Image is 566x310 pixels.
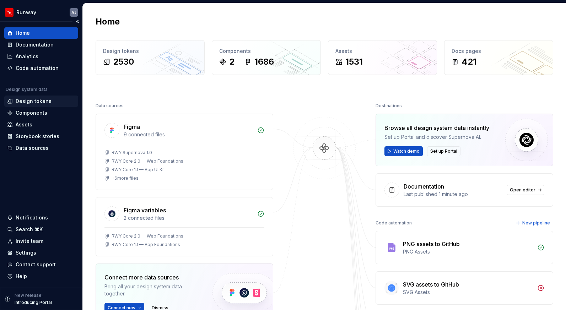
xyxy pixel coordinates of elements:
[96,197,273,256] a: Figma variables2 connected filesRWY Core 2.0 — Web FoundationsRWY Core 1.1 — App Foundations
[112,233,183,239] div: RWY Core 2.0 — Web Foundations
[212,40,321,75] a: Components21686
[513,218,553,228] button: New pipeline
[124,131,253,138] div: 9 connected files
[4,235,78,247] a: Invite team
[4,131,78,142] a: Storybook stories
[4,96,78,107] a: Design tokens
[15,293,43,298] p: New release!
[124,206,166,214] div: Figma variables
[1,5,81,20] button: RunwayAJ
[522,220,550,226] span: New pipeline
[376,101,402,111] div: Destinations
[16,145,49,152] div: Data sources
[16,214,48,221] div: Notifications
[96,101,124,111] div: Data sources
[16,238,43,245] div: Invite team
[112,158,183,164] div: RWY Core 2.0 — Web Foundations
[16,226,43,233] div: Search ⌘K
[96,16,120,27] h2: Home
[444,40,553,75] a: Docs pages421
[104,283,200,297] div: Bring all your design system data together.
[376,218,412,228] div: Code automation
[335,48,430,55] div: Assets
[112,242,180,248] div: RWY Core 1.1 — App Foundations
[384,146,423,156] button: Watch demo
[403,240,460,248] div: PNG assets to GitHub
[4,212,78,223] button: Notifications
[112,167,165,173] div: RWY Core 1.1 — App UI Kit
[430,148,457,154] span: Set up Portal
[16,273,27,280] div: Help
[16,109,47,116] div: Components
[4,247,78,259] a: Settings
[16,65,59,72] div: Code automation
[427,146,460,156] button: Set up Portal
[4,119,78,130] a: Assets
[16,121,32,128] div: Assets
[96,40,205,75] a: Design tokens2530
[403,289,533,296] div: SVG Assets
[6,87,48,92] div: Design system data
[16,53,38,60] div: Analytics
[403,280,459,289] div: SVG assets to GitHub
[4,271,78,282] button: Help
[124,123,140,131] div: Figma
[384,124,489,132] div: Browse all design system data instantly
[5,8,14,17] img: 6b187050-a3ed-48aa-8485-808e17fcee26.png
[16,261,56,268] div: Contact support
[4,27,78,39] a: Home
[4,62,78,74] a: Code automation
[4,142,78,154] a: Data sources
[71,10,76,15] div: AJ
[16,41,54,48] div: Documentation
[510,187,535,193] span: Open editor
[4,259,78,270] button: Contact support
[393,148,420,154] span: Watch demo
[96,114,273,190] a: Figma9 connected filesRWY Supernova 1.0RWY Core 2.0 — Web FoundationsRWY Core 1.1 — App UI Kit+6m...
[219,48,313,55] div: Components
[328,40,437,75] a: Assets1531
[16,9,36,16] div: Runway
[404,191,502,198] div: Last published 1 minute ago
[103,48,197,55] div: Design tokens
[104,273,200,282] div: Connect more data sources
[16,98,52,105] div: Design tokens
[345,56,363,67] div: 1531
[452,48,546,55] div: Docs pages
[16,249,36,256] div: Settings
[462,56,476,67] div: 421
[404,182,444,191] div: Documentation
[4,51,78,62] a: Analytics
[4,39,78,50] a: Documentation
[15,300,52,305] p: Introducing Portal
[384,134,489,141] div: Set up Portal and discover Supernova AI.
[16,133,59,140] div: Storybook stories
[124,214,253,222] div: 2 connected files
[254,56,274,67] div: 1686
[112,175,139,181] div: + 6 more files
[112,150,152,156] div: RWY Supernova 1.0
[229,56,235,67] div: 2
[507,185,544,195] a: Open editor
[16,29,30,37] div: Home
[4,107,78,119] a: Components
[403,248,533,255] div: PNG Assets
[4,224,78,235] button: Search ⌘K
[72,17,82,27] button: Collapse sidebar
[113,56,134,67] div: 2530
